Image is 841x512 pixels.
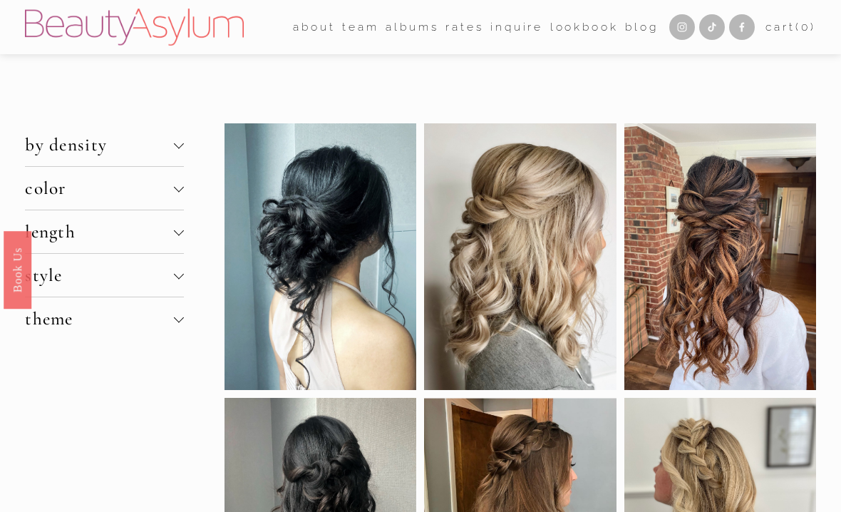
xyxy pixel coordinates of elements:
span: by density [25,134,173,155]
a: Inquire [490,16,543,38]
span: theme [25,308,173,329]
button: by density [25,123,183,166]
a: Lookbook [550,16,619,38]
a: Blog [625,16,659,38]
span: ( ) [795,20,816,34]
a: Instagram [669,14,695,40]
a: folder dropdown [293,16,335,38]
a: 0 items in cart [765,17,815,37]
button: color [25,167,183,210]
span: about [293,17,335,37]
span: 0 [801,20,810,34]
img: Beauty Asylum | Bridal Hair &amp; Makeup Charlotte &amp; Atlanta [25,9,244,46]
button: theme [25,297,183,340]
span: color [25,178,173,199]
span: length [25,221,173,242]
button: length [25,210,183,253]
a: albums [386,16,438,38]
button: style [25,254,183,297]
span: team [342,17,379,37]
a: Book Us [4,231,31,309]
a: Facebook [729,14,755,40]
a: TikTok [699,14,725,40]
span: style [25,265,173,286]
a: folder dropdown [342,16,379,38]
a: Rates [445,16,483,38]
